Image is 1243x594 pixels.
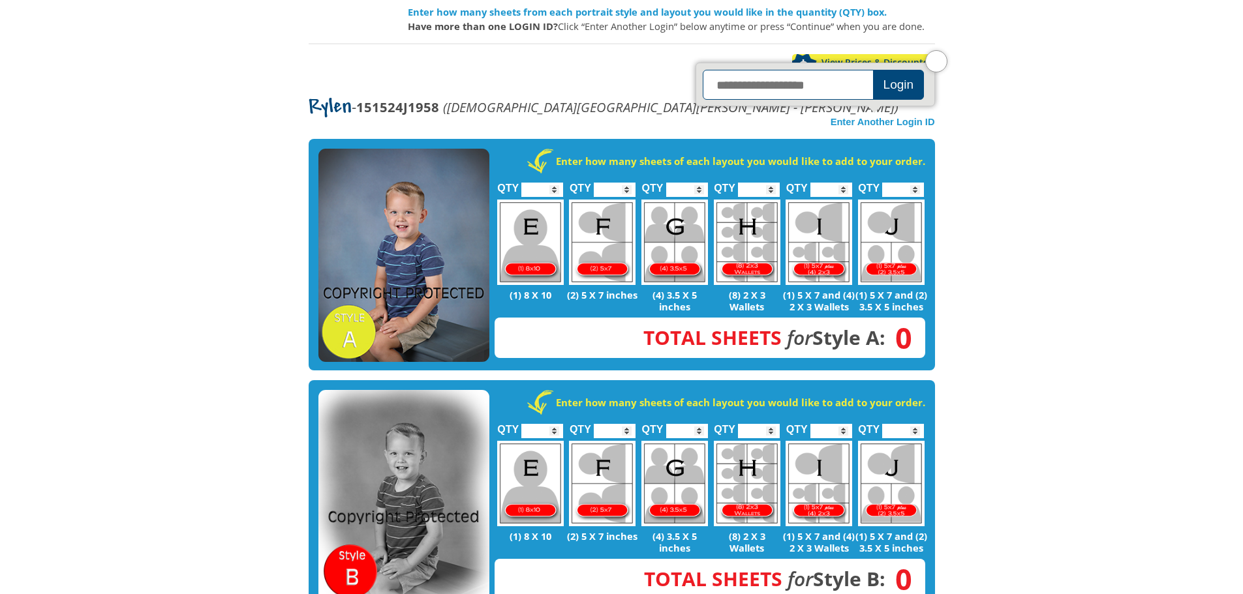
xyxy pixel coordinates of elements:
[786,200,852,285] img: I
[786,441,852,526] img: I
[318,149,489,363] img: STYLE A
[873,70,925,100] button: Login
[497,409,519,441] label: QTY
[885,331,912,345] span: 0
[641,200,708,285] img: G
[714,168,735,200] label: QTY
[885,572,912,586] span: 0
[711,530,783,554] p: (8) 2 X 3 Wallets
[644,565,885,592] strong: Style B:
[643,324,885,351] strong: Style A:
[497,441,564,526] img: E
[495,289,567,301] p: (1) 8 X 10
[786,409,808,441] label: QTY
[497,200,564,285] img: E
[641,441,708,526] img: G
[408,19,935,33] p: Click “Enter Another Login” below anytime or press “Continue” when you are done.
[570,409,591,441] label: QTY
[783,289,855,312] p: (1) 5 X 7 and (4) 2 X 3 Wallets
[309,100,898,115] p: -
[556,155,925,168] strong: Enter how many sheets of each layout you would like to add to your order.
[356,98,439,116] strong: 151524J1958
[831,117,935,127] a: Enter Another Login ID
[643,324,782,351] span: Total Sheets
[443,98,898,116] em: ([DEMOGRAPHIC_DATA][GEOGRAPHIC_DATA][PERSON_NAME] - [PERSON_NAME])
[783,530,855,554] p: (1) 5 X 7 and (4) 2 X 3 Wallets
[711,289,783,312] p: (8) 2 X 3 Wallets
[788,565,813,592] em: for
[570,168,591,200] label: QTY
[858,168,880,200] label: QTY
[714,409,735,441] label: QTY
[556,396,925,409] strong: Enter how many sheets of each layout you would like to add to your order.
[566,289,639,301] p: (2) 5 X 7 inches
[714,200,780,285] img: H
[639,530,711,554] p: (4) 3.5 X 5 inches
[566,530,639,542] p: (2) 5 X 7 inches
[855,530,928,554] p: (1) 5 X 7 and (2) 3.5 X 5 inches
[858,409,880,441] label: QTY
[639,289,711,312] p: (4) 3.5 X 5 inches
[642,168,664,200] label: QTY
[495,530,567,542] p: (1) 8 X 10
[408,5,887,18] strong: Enter how many sheets from each portrait style and layout you would like in the quantity (QTY) box.
[786,168,808,200] label: QTY
[792,54,935,80] a: View Prices & DiscountsBottom of Page
[858,200,925,285] img: J
[855,289,928,312] p: (1) 5 X 7 and (2) 3.5 X 5 inches
[309,97,352,118] span: Rylen
[408,20,558,33] strong: Have more than one LOGIN ID?
[569,441,636,526] img: F
[569,200,636,285] img: F
[714,441,780,526] img: H
[644,565,782,592] span: Total Sheets
[497,168,519,200] label: QTY
[642,409,664,441] label: QTY
[858,441,925,526] img: J
[787,324,812,351] em: for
